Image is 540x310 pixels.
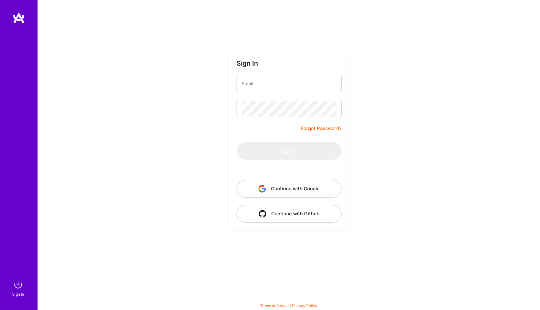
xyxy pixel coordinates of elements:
span: | [260,303,317,308]
img: sign in [12,278,24,291]
img: logo [12,12,25,24]
button: Continue with Github [237,205,342,222]
button: Continue with Google [237,180,342,197]
h3: Sign In [237,59,258,67]
a: Terms of Service [260,303,290,308]
img: icon [259,210,266,217]
div: Sign In [12,291,24,297]
a: sign inSign In [13,278,24,297]
a: Privacy Policy [292,303,317,308]
div: © 2025 ATeams Inc., All rights reserved. [37,291,540,307]
input: Email... [242,76,337,92]
img: icon [258,185,266,192]
a: Forgot Password? [301,125,342,132]
button: Sign In [237,142,342,160]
